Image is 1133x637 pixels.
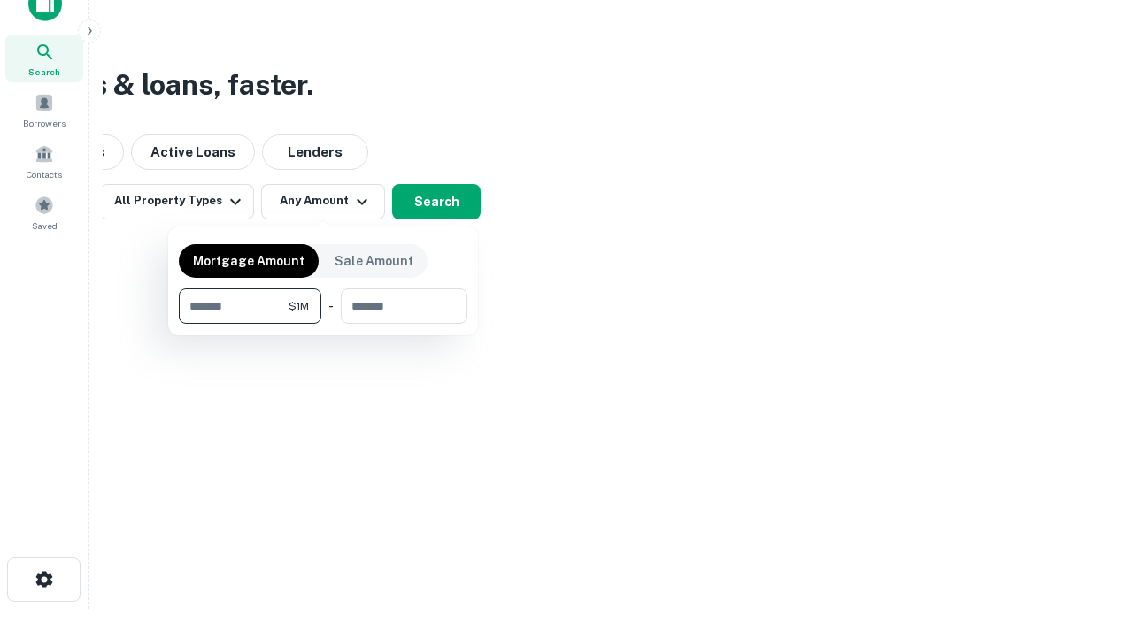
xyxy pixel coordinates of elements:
p: Sale Amount [335,251,413,271]
span: $1M [289,298,309,314]
p: Mortgage Amount [193,251,304,271]
div: - [328,288,334,324]
iframe: Chat Widget [1044,495,1133,580]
